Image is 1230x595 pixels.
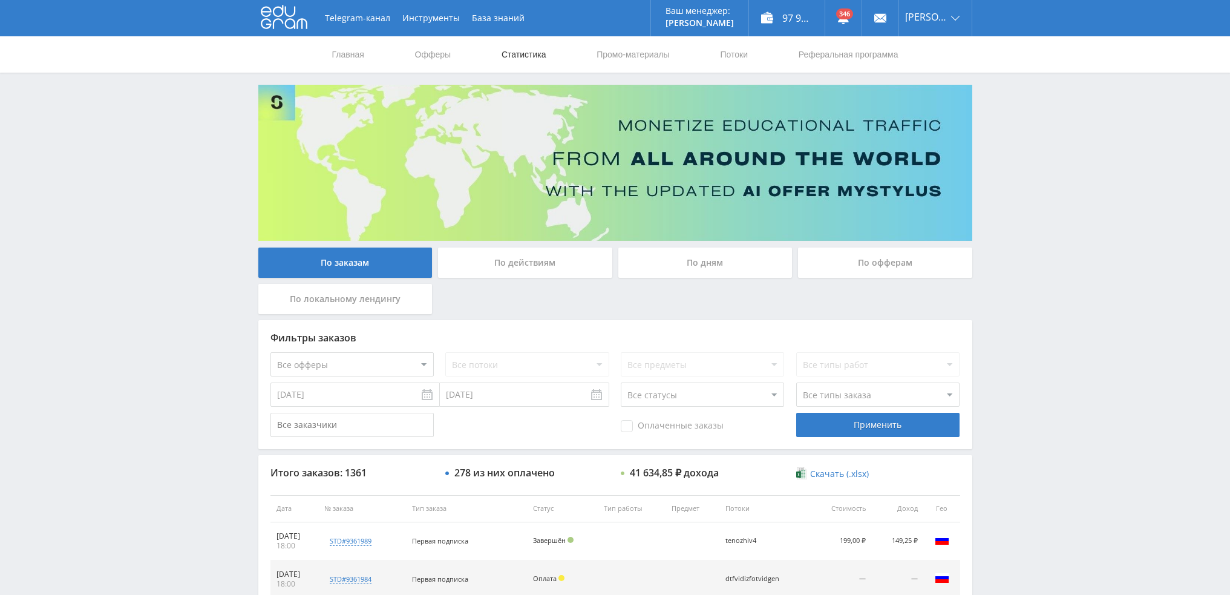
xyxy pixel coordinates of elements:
[935,533,949,547] img: rus.png
[406,495,527,522] th: Тип заказа
[533,536,566,545] span: Завершён
[797,36,900,73] a: Реферальная программа
[270,332,960,343] div: Фильтры заказов
[872,522,923,560] td: 149,25 ₽
[666,6,734,16] p: Ваш менеджер:
[558,575,564,581] span: Холд
[924,495,960,522] th: Гео
[438,248,612,278] div: По действиям
[500,36,548,73] a: Статистика
[412,574,468,583] span: Первая подписка
[454,467,555,478] div: 278 из них оплачено
[621,420,724,432] span: Оплаченные заказы
[258,85,972,241] img: Banner
[796,467,806,479] img: xlsx
[798,248,972,278] div: По офферам
[330,574,371,584] div: std#9361984
[796,468,869,480] a: Скачать (.xlsx)
[725,575,780,583] div: dtfvidizfotvidgen
[719,495,809,522] th: Потоки
[872,495,923,522] th: Доход
[568,537,574,543] span: Подтвержден
[810,522,872,560] td: 199,00 ₽
[630,467,719,478] div: 41 634,85 ₽ дохода
[276,570,313,579] div: [DATE]
[270,495,319,522] th: Дата
[533,574,557,583] span: Оплата
[719,36,749,73] a: Потоки
[666,18,734,28] p: [PERSON_NAME]
[276,541,313,551] div: 18:00
[810,495,872,522] th: Стоимость
[935,571,949,585] img: rus.png
[258,248,433,278] div: По заказам
[618,248,793,278] div: По дням
[595,36,670,73] a: Промо-материалы
[258,284,433,314] div: По локальному лендингу
[810,469,869,479] span: Скачать (.xlsx)
[270,467,434,478] div: Итого заказов: 1361
[270,413,434,437] input: Все заказчики
[412,536,468,545] span: Первая подписка
[796,413,960,437] div: Применить
[276,531,313,541] div: [DATE]
[725,537,780,545] div: tenozhiv4
[318,495,405,522] th: № заказа
[330,536,371,546] div: std#9361989
[276,579,313,589] div: 18:00
[598,495,666,522] th: Тип работы
[527,495,598,522] th: Статус
[666,495,719,522] th: Предмет
[905,12,947,22] span: [PERSON_NAME]
[414,36,453,73] a: Офферы
[331,36,365,73] a: Главная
